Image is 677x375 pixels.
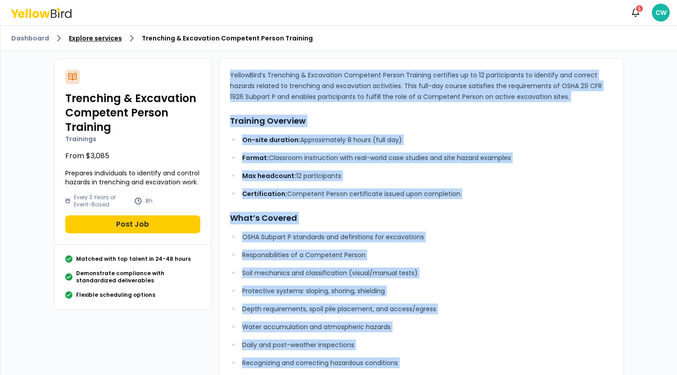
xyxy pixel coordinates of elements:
p: Depth requirements, spoil pile placement, and access/egress [242,304,612,314]
span: CW [652,4,670,22]
strong: On-site duration: [242,135,300,144]
p: From $3,085 [65,151,200,161]
h2: Trenching & Excavation Competent Person Training [65,91,200,134]
p: Recognizing and correcting hazardous conditions [242,357,612,368]
button: Post Job [65,215,200,233]
p: Demonstrate compliance with standardized deliverables [76,270,200,284]
p: Classroom instruction with real-world case studies and site hazard examples [242,152,612,163]
span: Trenching & Excavation Competent Person Training [142,34,313,43]
p: Responsibilities of a Competent Person [242,250,612,260]
p: Trainings [65,134,200,143]
nav: breadcrumb [11,33,666,44]
p: Flexible scheduling options [76,291,155,299]
h3: Training Overview [230,115,613,127]
p: Daily and post-weather inspections [242,339,612,350]
p: Protective systems: sloping, shoring, shielding [242,286,612,296]
p: Prepares individuals to identify and control hazards in trenching and excavation work. [65,169,200,187]
p: OSHA Subpart P standards and definitions for excavations [242,232,612,242]
strong: Format: [242,153,269,162]
a: Dashboard [11,34,49,43]
p: YellowBird’s Trenching & Excavation Competent Person Training certifies up to 12 participants to ... [230,70,613,102]
h3: What’s Covered [230,212,613,224]
p: Approximately 8 hours (full day) [242,134,612,145]
p: 12 participants [242,170,612,181]
p: Competent Person certificate issued upon completion [242,188,612,199]
p: Every 3 Years or Event-Based [74,194,131,208]
a: Explore services [69,34,122,43]
p: Matched with top talent in 24-48 hours [76,255,191,263]
div: 5 [635,4,644,13]
strong: Certification: [242,189,287,198]
button: 5 [627,4,645,22]
p: 8h [145,197,153,205]
p: Soil mechanics and classification (visual/manual tests) [242,268,612,278]
p: Water accumulation and atmospheric hazards [242,321,612,332]
strong: Max headcount: [242,171,296,180]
